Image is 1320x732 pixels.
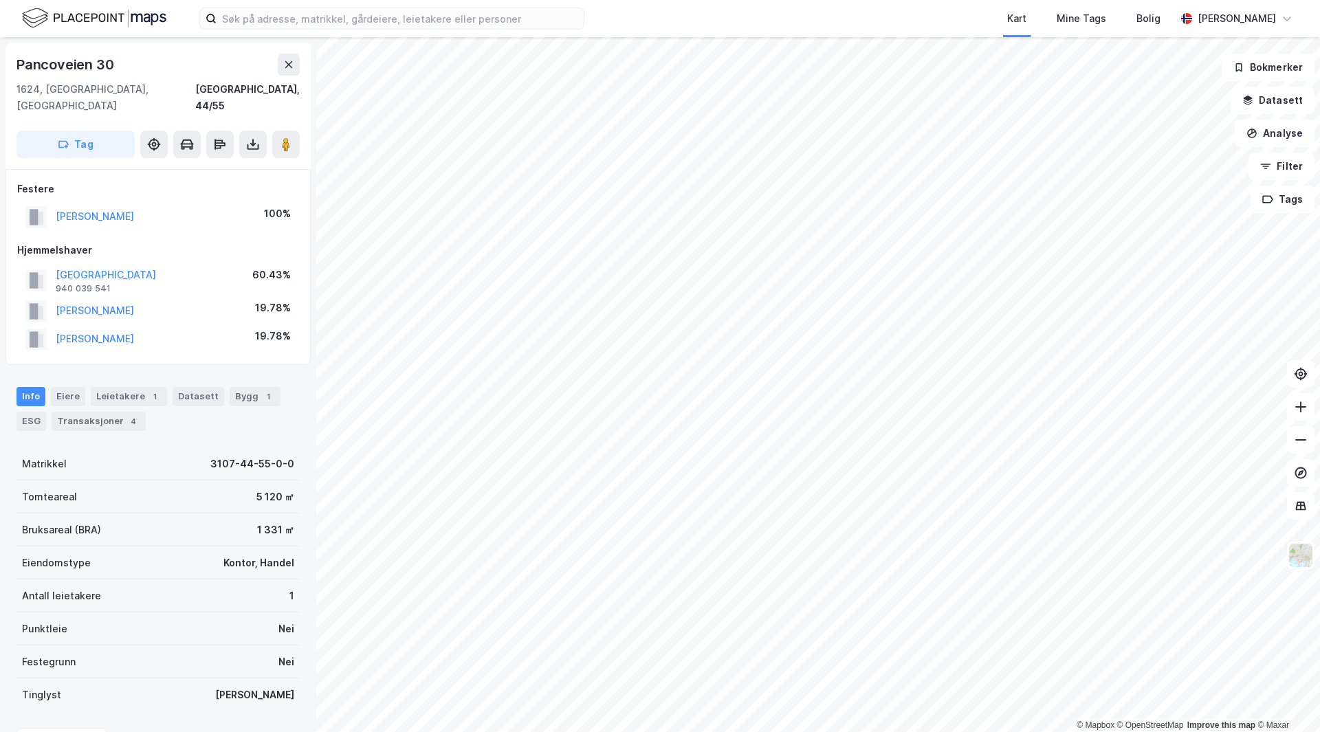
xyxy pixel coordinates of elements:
[210,456,294,472] div: 3107-44-55-0-0
[217,8,584,29] input: Søk på adresse, matrikkel, gårdeiere, leietakere eller personer
[215,687,294,703] div: [PERSON_NAME]
[17,181,299,197] div: Festere
[148,390,162,403] div: 1
[252,267,291,283] div: 60.43%
[16,54,116,76] div: Pancoveien 30
[1251,666,1320,732] div: Kontrollprogram for chat
[1251,186,1314,213] button: Tags
[1057,10,1106,27] div: Mine Tags
[22,489,77,505] div: Tomteareal
[1222,54,1314,81] button: Bokmerker
[1136,10,1160,27] div: Bolig
[1288,542,1314,568] img: Z
[256,489,294,505] div: 5 120 ㎡
[1077,720,1114,730] a: Mapbox
[51,387,85,406] div: Eiere
[289,588,294,604] div: 1
[1235,120,1314,147] button: Analyse
[1231,87,1314,114] button: Datasett
[255,328,291,344] div: 19.78%
[22,621,67,637] div: Punktleie
[278,654,294,670] div: Nei
[22,654,76,670] div: Festegrunn
[261,390,275,403] div: 1
[126,414,140,428] div: 4
[257,522,294,538] div: 1 331 ㎡
[22,687,61,703] div: Tinglyst
[52,412,146,431] div: Transaksjoner
[16,387,45,406] div: Info
[91,387,167,406] div: Leietakere
[16,131,135,158] button: Tag
[22,555,91,571] div: Eiendomstype
[195,81,300,114] div: [GEOGRAPHIC_DATA], 44/55
[16,412,46,431] div: ESG
[255,300,291,316] div: 19.78%
[22,456,67,472] div: Matrikkel
[16,81,195,114] div: 1624, [GEOGRAPHIC_DATA], [GEOGRAPHIC_DATA]
[230,387,280,406] div: Bygg
[22,522,101,538] div: Bruksareal (BRA)
[1187,720,1255,730] a: Improve this map
[1198,10,1276,27] div: [PERSON_NAME]
[56,283,111,294] div: 940 039 541
[1251,666,1320,732] iframe: Chat Widget
[22,588,101,604] div: Antall leietakere
[264,206,291,222] div: 100%
[173,387,224,406] div: Datasett
[22,6,166,30] img: logo.f888ab2527a4732fd821a326f86c7f29.svg
[1007,10,1026,27] div: Kart
[1117,720,1184,730] a: OpenStreetMap
[17,242,299,258] div: Hjemmelshaver
[223,555,294,571] div: Kontor, Handel
[278,621,294,637] div: Nei
[1248,153,1314,180] button: Filter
